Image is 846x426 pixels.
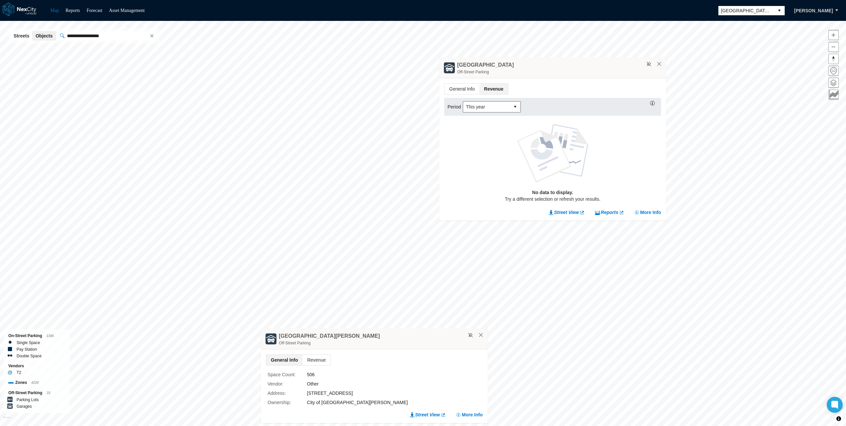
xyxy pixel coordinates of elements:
button: Close popup [656,61,662,67]
a: Reports [66,8,80,13]
span: clear [147,31,156,40]
img: svg%3e [468,333,473,337]
button: select [510,102,520,112]
a: Mapbox homepage [3,416,11,424]
span: General Info [445,84,479,94]
span: This year [466,104,507,110]
h4: [GEOGRAPHIC_DATA][PERSON_NAME] [279,332,380,340]
span: Revenue [479,84,508,94]
span: Reports [601,209,618,216]
div: On-Street Parking [8,332,65,339]
span: General Info [266,355,303,365]
a: Reports [595,209,624,216]
button: Reset bearing to north [828,54,839,64]
span: 4234 [31,381,38,385]
button: Close popup [478,332,484,338]
div: Zones [8,379,65,386]
span: 33 [47,391,50,395]
span: More Info [462,411,483,418]
div: Other [307,380,464,388]
button: More Info [634,209,661,216]
label: Parking Lots [17,396,39,403]
span: Objects [35,33,52,39]
div: 506 [307,371,464,378]
a: Street View [410,411,446,418]
span: [PERSON_NAME] [794,7,833,14]
a: Street View [549,209,585,216]
img: svg%3e [646,62,651,66]
span: [GEOGRAPHIC_DATA][PERSON_NAME] [721,7,771,14]
button: select [774,6,785,15]
label: Single Space [17,339,40,346]
span: More Info [640,209,661,216]
button: Layers management [828,78,839,88]
span: Street View [415,411,440,418]
button: Toggle attribution [835,415,843,423]
div: Off-Street Parking [457,69,663,75]
button: Objects [32,31,56,40]
div: City of [GEOGRAPHIC_DATA][PERSON_NAME] [307,399,464,406]
a: Forecast [87,8,102,13]
button: Streets [10,31,32,40]
button: Home [828,66,839,76]
span: Streets [14,33,29,39]
div: Vendors [8,363,65,369]
h4: [GEOGRAPHIC_DATA] [457,61,514,69]
button: Zoom out [828,42,839,52]
label: Pay Station [17,346,37,353]
label: Period [448,104,463,110]
span: Toggle attribution [837,415,841,422]
a: Asset Management [109,8,145,13]
button: More Info [456,411,483,418]
label: Ownership : [268,399,307,406]
label: Address : [268,390,307,397]
label: Double Space [17,353,41,359]
span: 1386 [46,334,54,338]
div: Off-Street Parking [8,390,65,396]
span: Street View [554,209,579,216]
label: Space Count : [268,371,307,378]
img: No data to display. [517,124,588,182]
a: Map [50,8,59,13]
div: Off-Street Parking [279,340,484,346]
button: [PERSON_NAME] [787,5,840,16]
button: Key metrics [828,90,839,100]
label: Garages [17,403,32,410]
label: Vendor : [268,380,307,388]
button: Zoom in [828,30,839,40]
div: [STREET_ADDRESS] [307,390,464,397]
span: Revenue [303,355,331,365]
span: Try a different selection or refresh your results. [505,196,601,202]
span: No data to display. [532,189,573,196]
label: T2 [17,369,21,376]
